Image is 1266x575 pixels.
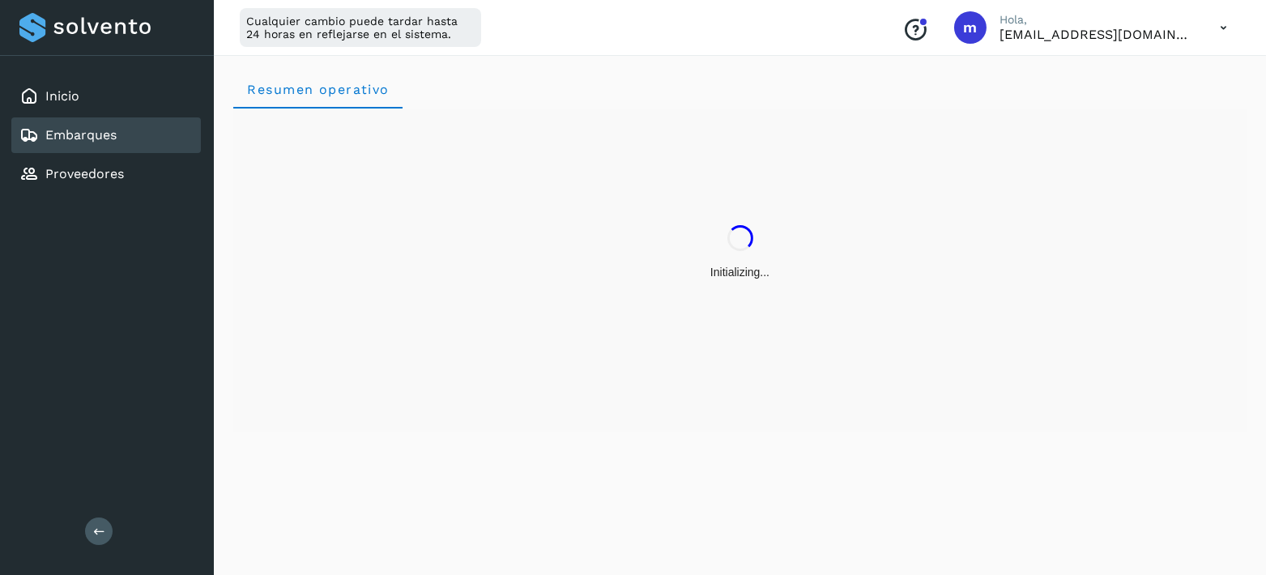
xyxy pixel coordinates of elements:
[45,166,124,181] a: Proveedores
[1000,13,1194,27] p: Hola,
[45,127,117,143] a: Embarques
[1000,27,1194,42] p: mmonroy@niagarawater.com
[45,88,79,104] a: Inicio
[11,117,201,153] div: Embarques
[11,156,201,192] div: Proveedores
[240,8,481,47] div: Cualquier cambio puede tardar hasta 24 horas en reflejarse en el sistema.
[246,82,390,97] span: Resumen operativo
[11,79,201,114] div: Inicio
